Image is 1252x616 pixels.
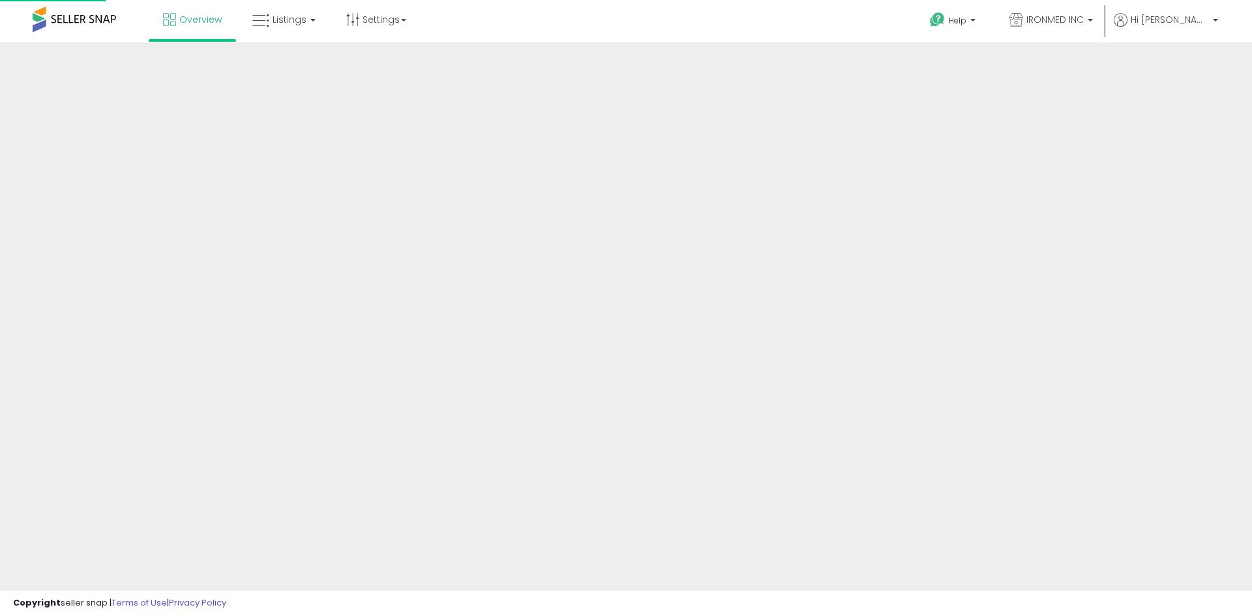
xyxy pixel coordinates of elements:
[929,12,946,28] i: Get Help
[1114,13,1218,42] a: Hi [PERSON_NAME]
[949,15,966,26] span: Help
[1131,13,1209,26] span: Hi [PERSON_NAME]
[1026,13,1084,26] span: IRONMED INC
[179,13,222,26] span: Overview
[919,2,989,42] a: Help
[273,13,306,26] span: Listings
